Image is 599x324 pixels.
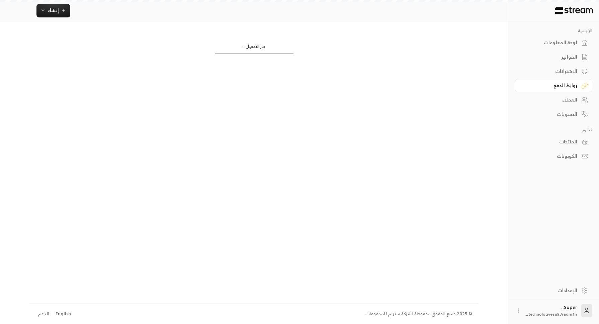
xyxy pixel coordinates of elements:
div: الاشتراكات [523,68,577,75]
div: الكوبونات [523,153,577,159]
a: الإعدادات [515,284,592,297]
a: الاشتراكات [515,65,592,78]
a: التسويات [515,108,592,121]
button: إنشاء [36,4,70,17]
div: English [56,311,71,317]
a: روابط الدفع [515,79,592,92]
a: العملاء [515,93,592,107]
a: لوحة المعلومات [515,36,592,49]
p: الرئيسية [515,28,592,34]
div: جار التحميل... [215,43,293,53]
a: المنتجات [515,135,592,148]
div: لوحة المعلومات [523,39,577,46]
div: Super. . [526,304,577,317]
div: الإعدادات [523,287,577,294]
p: كتالوج [515,127,592,133]
div: © 2025 جميع الحقوق محفوظة لشركة ستريم للمدفوعات. [365,311,472,317]
div: التسويات [523,111,577,118]
div: المنتجات [523,138,577,145]
span: technology+su93radm1n... [526,311,577,318]
a: الفواتير [515,51,592,64]
span: إنشاء [48,6,59,14]
div: الفواتير [523,54,577,60]
a: الدعم [36,308,51,320]
div: روابط الدفع [523,82,577,89]
a: الكوبونات [515,150,592,163]
div: العملاء [523,96,577,103]
img: Logo [554,7,594,14]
